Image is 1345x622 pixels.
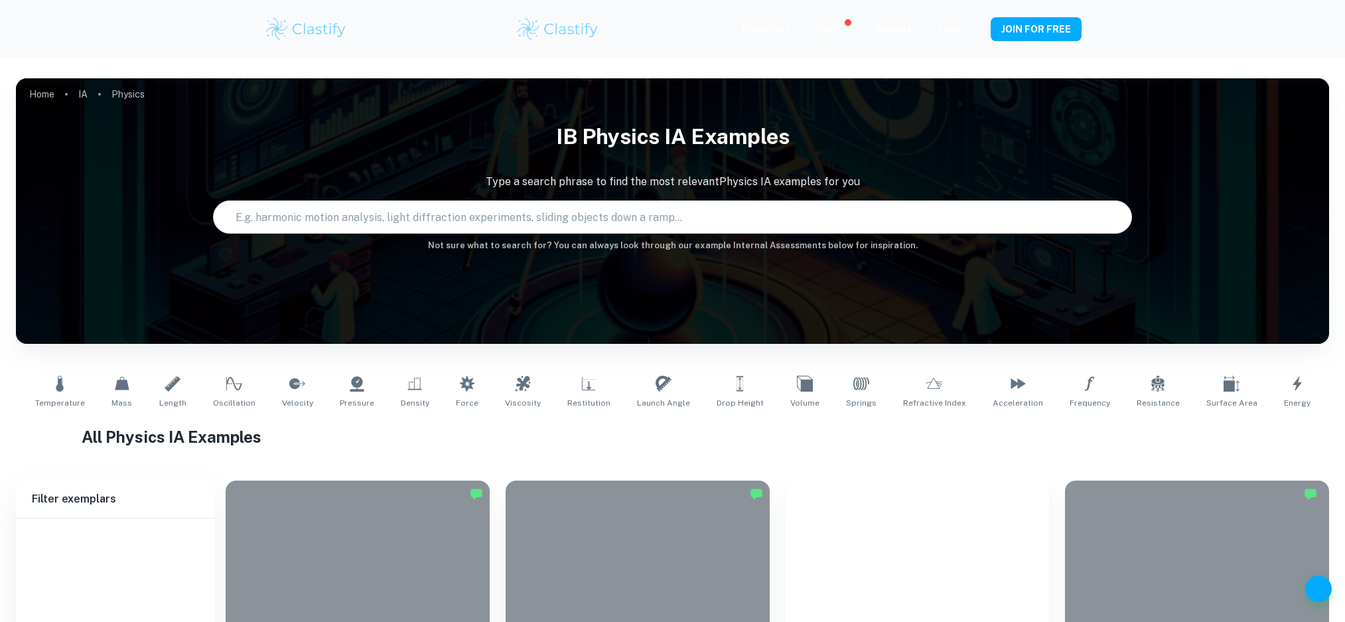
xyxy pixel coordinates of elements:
span: Energy [1284,397,1310,409]
img: Clastify logo [264,16,348,42]
button: Search [1111,212,1122,222]
input: E.g. harmonic motion analysis, light diffraction experiments, sliding objects down a ramp... [214,198,1106,236]
span: Drop Height [717,397,764,409]
span: Oscillation [213,397,255,409]
img: Marked [750,487,763,501]
img: Marked [470,487,483,501]
button: JOIN FOR FREE [991,17,1082,41]
a: IA [78,85,88,104]
p: Review [816,23,848,37]
span: Density [401,397,429,409]
span: Viscosity [505,397,541,409]
a: Login [938,24,964,35]
h1: IB Physics IA examples [16,116,1329,158]
span: Force [456,397,478,409]
span: Resistance [1137,397,1180,409]
h6: Filter exemplars [16,481,215,518]
h1: All Physics IA Examples [82,425,1263,449]
span: Temperature [35,397,85,409]
img: Clastify logo [516,16,600,42]
p: Exemplars [741,21,790,36]
span: Frequency [1070,397,1110,409]
span: Volume [790,397,819,409]
span: Surface Area [1206,397,1257,409]
span: Length [159,397,186,409]
img: Marked [1304,487,1317,501]
h6: Not sure what to search for? You can always look through our example Internal Assessments below f... [16,239,1329,252]
p: Physics [111,87,145,102]
span: Acceleration [993,397,1043,409]
a: Home [29,85,54,104]
span: Pressure [340,397,374,409]
span: Refractive Index [903,397,966,409]
span: Springs [846,397,877,409]
span: Velocity [282,397,313,409]
span: Launch Angle [637,397,690,409]
span: Restitution [567,397,610,409]
button: Help and Feedback [1305,576,1332,602]
a: Schools [875,24,912,35]
span: Mass [111,397,132,409]
p: Type a search phrase to find the most relevant Physics IA examples for you [16,174,1329,190]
